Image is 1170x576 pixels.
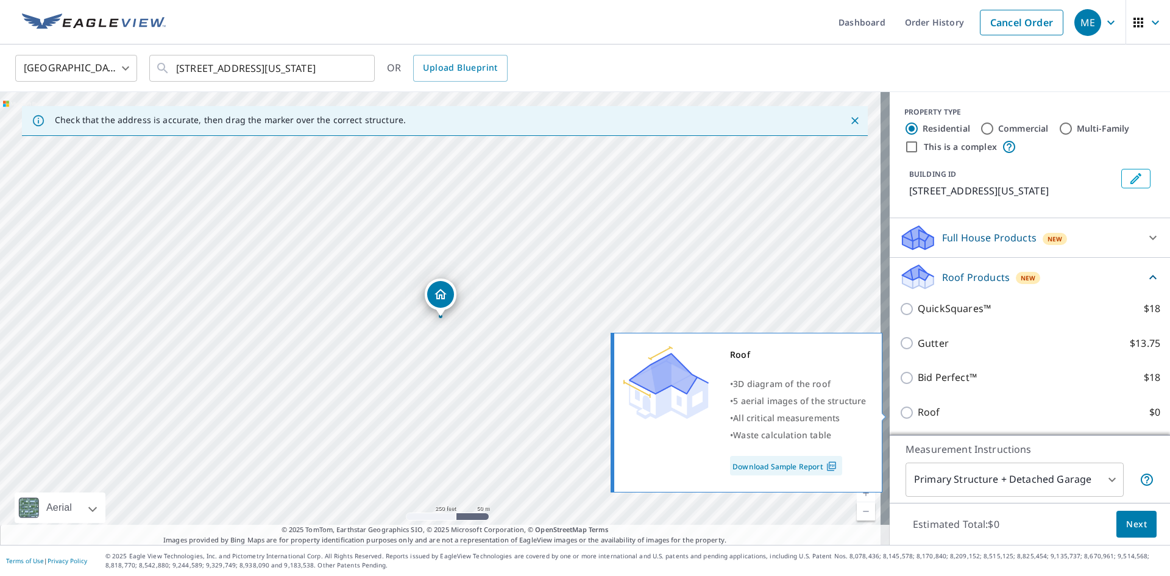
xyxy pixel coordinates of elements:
p: Full House Products [942,230,1037,245]
img: Pdf Icon [823,461,840,472]
a: Download Sample Report [730,456,842,475]
span: © 2025 TomTom, Earthstar Geographics SIO, © 2025 Microsoft Corporation, © [282,525,609,535]
p: $0 [1149,405,1160,420]
p: Check that the address is accurate, then drag the marker over the correct structure. [55,115,406,126]
span: All critical measurements [733,412,840,424]
label: Multi-Family [1077,123,1130,135]
p: $13.75 [1130,336,1160,351]
p: Gutter [918,336,949,351]
div: Primary Structure + Detached Garage [906,463,1124,497]
img: Premium [623,346,709,419]
div: PROPERTY TYPE [904,107,1155,118]
p: $18 [1144,301,1160,316]
p: [STREET_ADDRESS][US_STATE] [909,183,1116,198]
a: OpenStreetMap [535,525,586,534]
a: Terms of Use [6,556,44,565]
span: Your report will include the primary structure and a detached garage if one exists. [1140,472,1154,487]
span: Waste calculation table [733,429,831,441]
p: | [6,557,87,564]
span: 5 aerial images of the structure [733,395,866,407]
div: • [730,410,867,427]
div: Roof [730,346,867,363]
label: Residential [923,123,970,135]
button: Next [1116,511,1157,538]
div: Aerial [43,492,76,523]
div: OR [387,55,508,82]
p: Bid Perfect™ [918,370,977,385]
p: Roof [918,405,940,420]
label: This is a complex [924,141,997,153]
p: $18 [1144,370,1160,385]
div: Dropped pin, building 1, Residential property, 1400 California St Berkeley, CA 94703 [425,279,456,316]
button: Close [847,113,863,129]
p: Roof Products [942,270,1010,285]
a: Cancel Order [980,10,1063,35]
p: BUILDING ID [909,169,956,179]
a: Terms [589,525,609,534]
p: Estimated Total: $0 [903,511,1009,538]
div: • [730,375,867,393]
span: 3D diagram of the roof [733,378,831,389]
p: QuickSquares™ [918,301,991,316]
a: Upload Blueprint [413,55,507,82]
a: Current Level 17, Zoom Out [857,502,875,521]
span: Next [1126,517,1147,532]
div: • [730,393,867,410]
button: Edit building 1 [1121,169,1150,188]
span: Upload Blueprint [423,60,497,76]
div: Full House ProductsNew [899,223,1160,252]
span: New [1048,234,1063,244]
div: Roof ProductsNew [899,263,1160,291]
div: • [730,427,867,444]
div: ME [1074,9,1101,36]
div: Aerial [15,492,105,523]
span: New [1021,273,1036,283]
div: [GEOGRAPHIC_DATA] [15,51,137,85]
img: EV Logo [22,13,166,32]
input: Search by address or latitude-longitude [176,51,350,85]
a: Privacy Policy [48,556,87,565]
p: Measurement Instructions [906,442,1154,457]
p: © 2025 Eagle View Technologies, Inc. and Pictometry International Corp. All Rights Reserved. Repo... [105,552,1164,570]
label: Commercial [998,123,1049,135]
